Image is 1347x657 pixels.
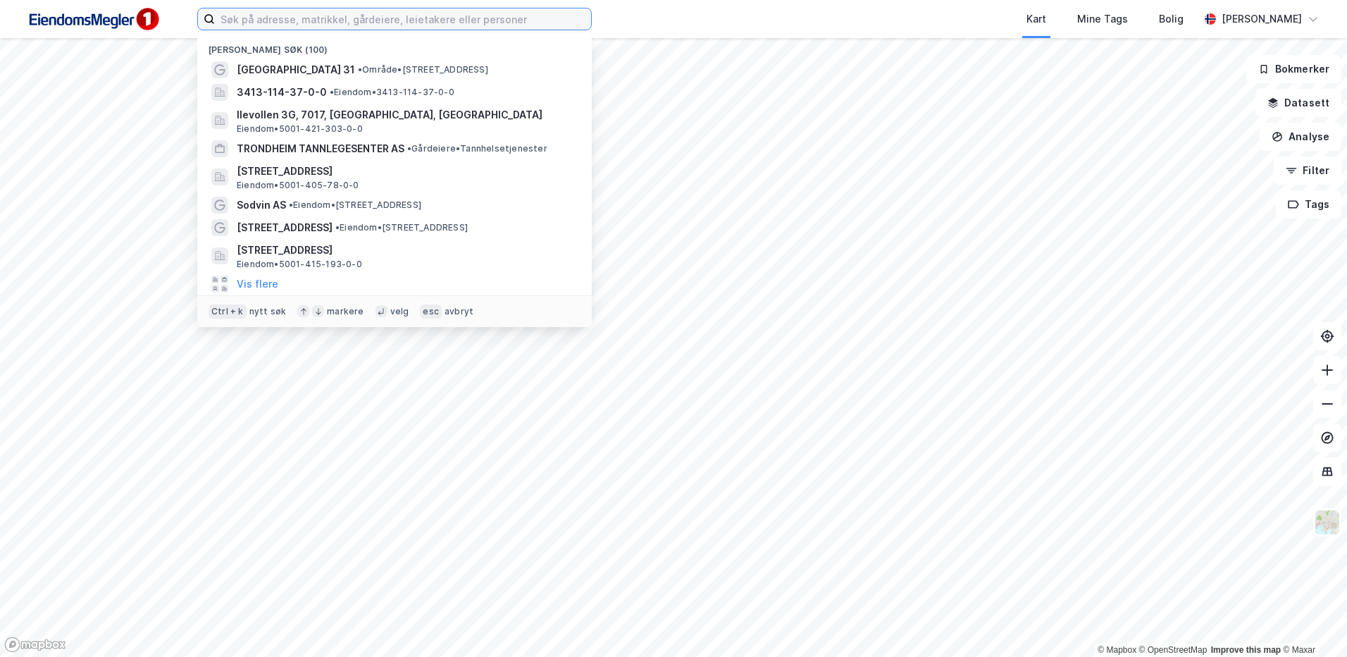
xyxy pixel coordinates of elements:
div: avbryt [445,306,473,317]
span: Eiendom • 3413-114-37-0-0 [330,87,454,98]
span: Eiendom • 5001-421-303-0-0 [237,123,363,135]
span: Ilevollen 3G, 7017, [GEOGRAPHIC_DATA], [GEOGRAPHIC_DATA] [237,106,575,123]
div: Kontrollprogram for chat [1277,589,1347,657]
a: OpenStreetMap [1139,645,1208,655]
iframe: Chat Widget [1277,589,1347,657]
span: Gårdeiere • Tannhelsetjenester [407,143,547,154]
img: Z [1314,509,1341,536]
div: Bolig [1159,11,1184,27]
div: esc [420,305,442,319]
span: [STREET_ADDRESS] [237,163,575,180]
img: F4PB6Px+NJ5v8B7XTbfpPpyloAAAAASUVORK5CYII= [23,4,163,35]
div: Mine Tags [1077,11,1128,27]
input: Søk på adresse, matrikkel, gårdeiere, leietakere eller personer [215,8,591,30]
span: [GEOGRAPHIC_DATA] 31 [237,61,355,78]
a: Mapbox homepage [4,637,66,653]
span: Sodvin AS [237,197,286,214]
span: Eiendom • [STREET_ADDRESS] [289,199,421,211]
div: velg [390,306,409,317]
span: Eiendom • [STREET_ADDRESS] [335,222,468,233]
a: Improve this map [1211,645,1281,655]
div: Kart [1026,11,1046,27]
span: • [330,87,334,97]
span: Eiendom • 5001-415-193-0-0 [237,259,362,270]
span: • [289,199,293,210]
button: Analyse [1260,123,1341,151]
span: • [358,64,362,75]
div: [PERSON_NAME] [1222,11,1302,27]
a: Mapbox [1098,645,1136,655]
button: Bokmerker [1246,55,1341,83]
div: Ctrl + k [209,305,247,319]
span: TRONDHEIM TANNLEGESENTER AS [237,140,404,157]
button: Filter [1274,156,1341,185]
div: markere [327,306,364,317]
div: [PERSON_NAME] søk (100) [197,33,592,59]
div: nytt søk [249,306,287,317]
button: Vis flere [237,276,278,293]
span: Eiendom • 5001-405-78-0-0 [237,180,359,191]
span: [STREET_ADDRESS] [237,242,575,259]
span: • [407,143,411,154]
span: Område • [STREET_ADDRESS] [358,64,488,75]
span: 3413-114-37-0-0 [237,84,327,101]
button: Tags [1276,190,1341,219]
span: • [335,222,340,233]
span: [STREET_ADDRESS] [237,219,333,236]
button: Datasett [1255,89,1341,117]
